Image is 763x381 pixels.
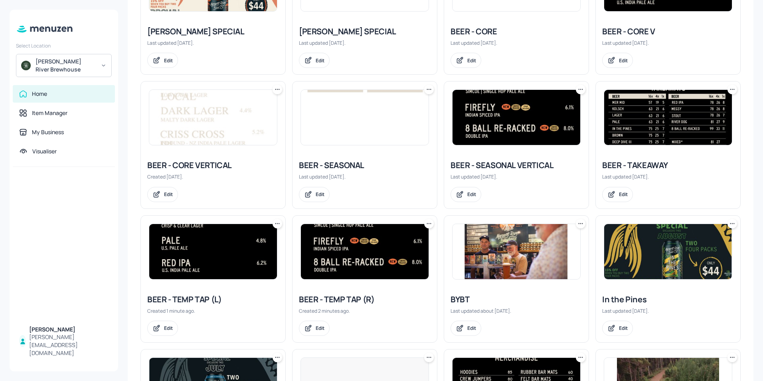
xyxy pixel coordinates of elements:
div: Last updated [DATE]. [451,173,582,180]
div: Edit [164,325,173,331]
div: BEER - TEMP TAP (R) [299,294,431,305]
div: My Business [32,128,64,136]
img: 2025-08-04-1754290934128srxbtfaik4e.jpeg [149,224,277,279]
div: Last updated [DATE]. [602,40,734,46]
div: BEER - TAKEAWAY [602,160,734,171]
div: Edit [619,325,628,331]
div: Item Manager [32,109,67,117]
div: Edit [467,325,476,331]
div: In the Pines [602,294,734,305]
div: Last updated [DATE]. [299,40,431,46]
div: [PERSON_NAME][EMAIL_ADDRESS][DOMAIN_NAME] [29,333,109,357]
div: Last updated [DATE]. [451,40,582,46]
div: Created [DATE]. [147,173,279,180]
div: Edit [316,325,324,331]
div: [PERSON_NAME] River Brewhouse [36,58,96,73]
img: 2025-08-14-1755161582814pwqd89j3k0p.jpeg [453,90,580,145]
div: Select Location [16,42,112,49]
div: [PERSON_NAME] SPECIAL [299,26,431,37]
div: BEER - CORE [451,26,582,37]
img: avatar [21,61,31,70]
div: Edit [316,191,324,198]
div: BEER - CORE V [602,26,734,37]
div: BEER - SEASONAL [299,160,431,171]
div: Edit [316,57,324,64]
div: Edit [164,191,173,198]
div: Last updated [DATE]. [299,173,431,180]
img: 2025-08-08-1754636869565xt97kfw8in.jpeg [604,224,732,279]
div: Created 1 minute ago. [147,308,279,314]
div: [PERSON_NAME] SPECIAL [147,26,279,37]
div: Home [32,90,47,98]
div: BYBT [451,294,582,305]
div: Last updated about [DATE]. [451,308,582,314]
div: Last updated [DATE]. [602,308,734,314]
div: [PERSON_NAME] [29,325,109,333]
img: 2025-08-07-1754542232398kk82sjjt97.jpeg [604,90,732,145]
div: Edit [467,57,476,64]
div: Edit [164,57,173,64]
div: Edit [619,57,628,64]
div: Visualiser [32,147,57,155]
img: 2024-10-09-1728437828507jwiqvuj1a4s.jpeg [149,90,277,145]
img: 2025-08-14-1755161582814pwqd89j3k0p.jpeg [301,224,429,279]
div: BEER - TEMP TAP (L) [147,294,279,305]
div: Edit [619,191,628,198]
div: BEER - CORE VERTICAL [147,160,279,171]
div: Last updated [DATE]. [147,40,279,46]
img: 2025-06-20-1750412964290gb9rwsz82rj.jpeg [453,224,580,279]
div: Last updated [DATE]. [602,173,734,180]
div: Created 2 minutes ago. [299,308,431,314]
div: Edit [467,191,476,198]
img: 2024-10-08-17283710599584e1aj616d27.jpeg [301,90,429,145]
div: BEER - SEASONAL VERTICAL [451,160,582,171]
